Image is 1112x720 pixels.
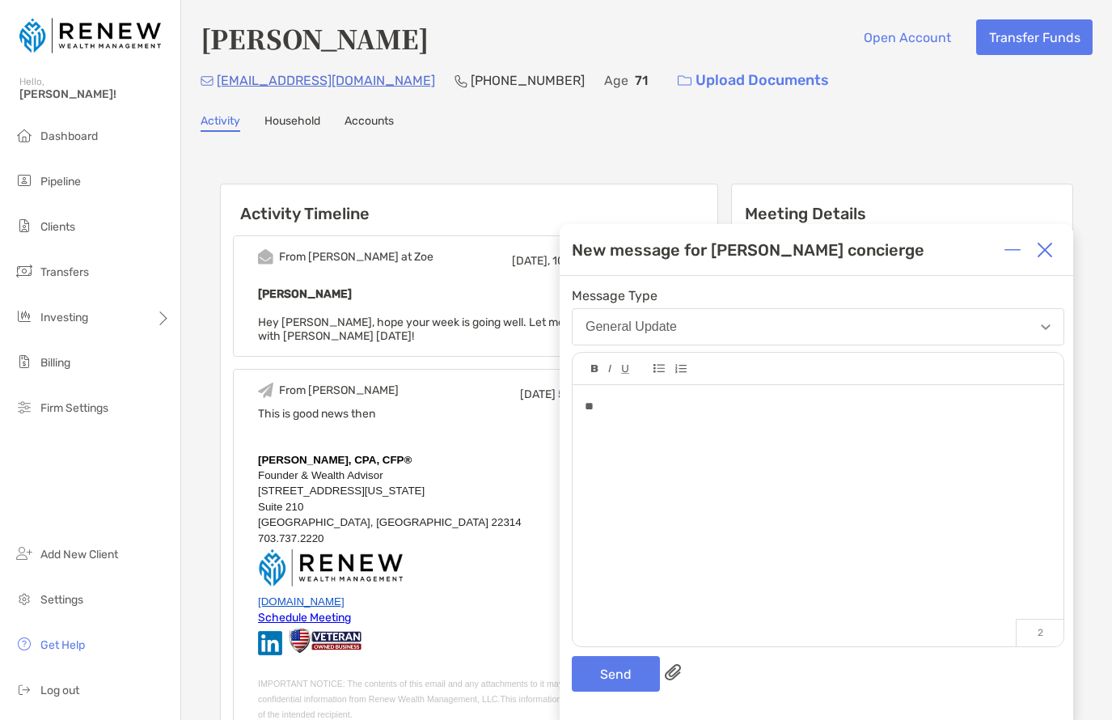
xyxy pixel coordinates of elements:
img: Event icon [258,383,273,398]
p: [EMAIL_ADDRESS][DOMAIN_NAME] [217,70,435,91]
span: [STREET_ADDRESS][US_STATE] [258,485,425,497]
img: Open dropdown arrow [1041,324,1051,330]
img: billing icon [15,352,34,371]
span: [GEOGRAPHIC_DATA], [GEOGRAPHIC_DATA] 22314 [258,516,522,528]
img: Close [1037,242,1053,258]
span: Transfers [40,265,89,279]
img: add_new_client icon [15,544,34,563]
img: button icon [678,75,691,87]
span: Message Type [572,288,1064,303]
span: Suite 210 [258,501,303,513]
a: Upload Documents [667,63,839,98]
span: [PERSON_NAME]! [19,87,171,101]
button: Transfer Funds [976,19,1093,55]
span: [DOMAIN_NAME] [258,595,345,608]
span: 10:41 AM ED [552,254,615,268]
span: Log out [40,684,79,697]
span: [PERSON_NAME], CPA, CFP® [258,454,412,466]
span: Settings [40,593,83,607]
button: General Update [572,308,1064,345]
img: Zoe Logo [19,6,161,65]
p: Age [604,70,628,91]
span: Get Help [40,638,85,652]
button: Send [572,656,660,692]
img: firm-settings icon [15,397,34,417]
img: dashboard icon [15,125,34,145]
span: Billing [40,356,70,370]
span: IMPORTANT NOTICE: The contents of this email and any attachments to it may contain privileged and... [258,679,652,704]
span: Founder & Wealth Advisor [258,469,383,481]
img: 3ZAWS0-MfFa3UPAfullP-eJ0B3q0GJN6rlvPjVe-SrV_f1aqyhLqu0iX7UT4QxDl0IHVdZvhCD3IU2d18kWbrA9P0PcFlVbY1... [289,625,362,655]
img: Event icon [258,249,273,265]
span: Add New Client [40,548,118,561]
img: 1Ek0KulcVTxEclh05Lpqmz8SpBaqHT9rmNe2kUod9KlXT4mm1gWDhF4W5_jO6_ibmAlFI4n9aTA0_i27vQdGhxcDH22OHxWgW... [258,631,282,655]
div: From [PERSON_NAME] at Zoe [279,250,433,264]
div: This is good news then [258,407,680,421]
h6: Activity Timeline [221,184,717,223]
a: Activity [201,114,240,132]
img: paperclip attachments [665,664,681,680]
img: Editor control icon [653,364,665,373]
img: Email Icon [201,76,214,86]
div: General Update [586,320,677,334]
p: 71 [635,70,648,91]
span: [DATE] [520,388,556,401]
img: investing icon [15,307,34,326]
p: Meeting Details [745,204,1059,224]
button: Open Account [851,19,963,55]
a: Accounts [345,114,394,132]
img: get-help icon [15,634,34,654]
img: Expand or collapse [1004,242,1021,258]
a: [DOMAIN_NAME] [258,595,345,608]
img: Editor control icon [608,365,611,373]
img: transfers icon [15,261,34,281]
span: Firm Settings [40,401,108,415]
span: 703.737.2220 [258,532,324,544]
img: clients icon [15,216,34,235]
img: logout icon [15,680,34,699]
span: [DATE], [512,254,550,268]
div: From [PERSON_NAME] [279,383,399,397]
h4: [PERSON_NAME] [201,19,429,57]
p: 2 [1016,619,1063,646]
img: settings icon [15,589,34,608]
img: zFD-J3jWD_EkiD5BOMPKCR5w6PUTCJTyaZKByCF8ExDFjs_ksiTRbN-DWikJ7O-oXbPhVKszZT7fERNjirmRfX5b2t2QVGY7m... [258,546,405,590]
img: Editor control icon [591,365,598,373]
img: pipeline icon [15,171,34,190]
span: Dashboard [40,129,98,143]
img: Phone Icon [455,74,467,87]
b: [PERSON_NAME] [258,287,352,301]
span: Clients [40,220,75,234]
span: Investing [40,311,88,324]
div: New message for [PERSON_NAME] concierge [572,240,924,260]
span: Pipeline [40,175,81,188]
a: Household [264,114,320,132]
span: 5:57 PM ED [558,388,615,401]
span: Hey [PERSON_NAME], hope your week is going well. Let me know how it goes with [PERSON_NAME] [DATE]! [258,316,656,343]
a: Schedule Meeting [258,611,351,625]
p: [PHONE_NUMBER] [471,70,585,91]
img: Editor control icon [674,364,687,374]
img: Editor control icon [621,365,629,374]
